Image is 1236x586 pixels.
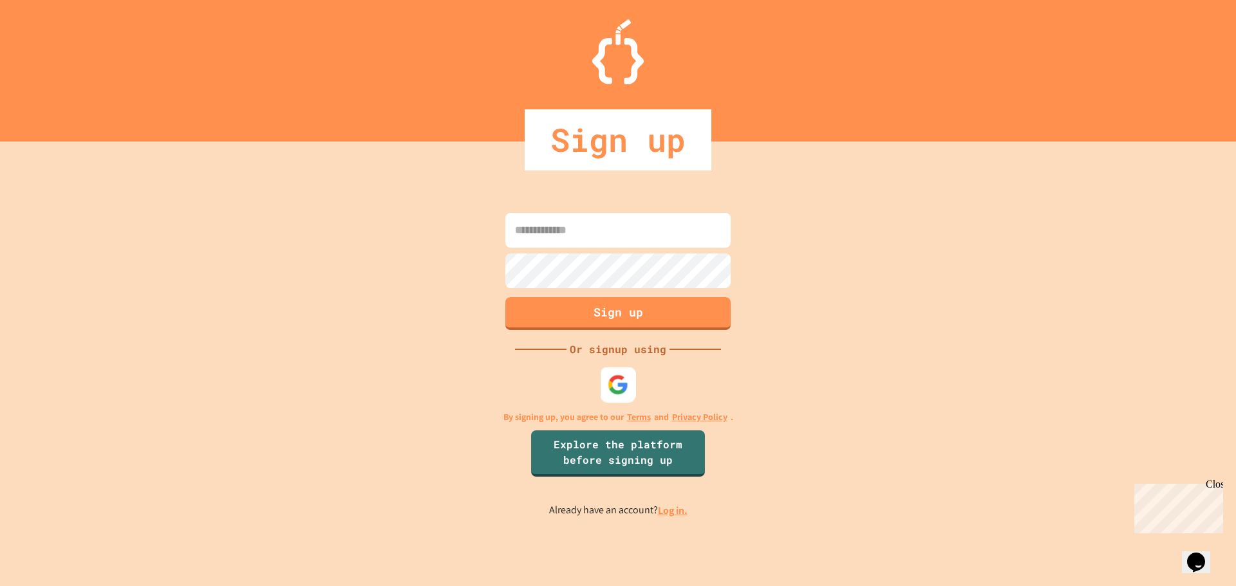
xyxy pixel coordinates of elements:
a: Explore the platform before signing up [531,430,705,477]
div: Sign up [525,109,711,170]
a: Log in. [658,504,688,517]
p: By signing up, you agree to our and . [503,410,733,424]
iframe: chat widget [1182,535,1223,573]
img: google-icon.svg [608,374,629,395]
img: Logo.svg [592,19,644,84]
button: Sign up [505,297,731,330]
a: Terms [627,410,651,424]
iframe: chat widget [1129,479,1223,533]
p: Already have an account? [549,502,688,518]
div: Or signup using [566,342,669,357]
a: Privacy Policy [672,410,727,424]
div: Chat with us now!Close [5,5,89,82]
